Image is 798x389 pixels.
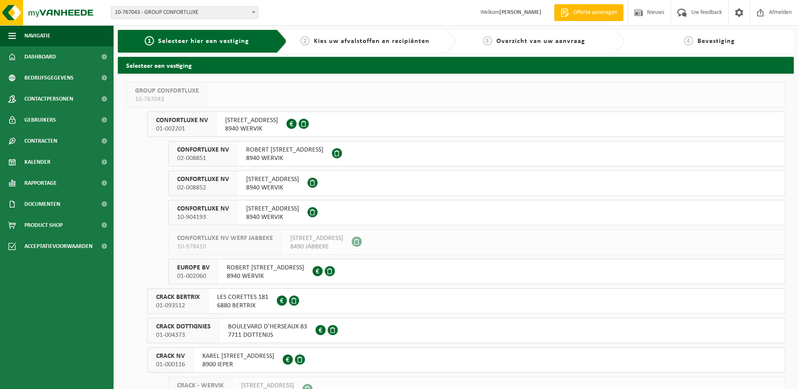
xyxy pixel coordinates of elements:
[177,213,229,221] span: 10-904193
[168,200,785,225] button: CONFORTLUXE NV 10-904193 [STREET_ADDRESS]8940 WERVIK
[24,131,57,152] span: Contracten
[225,116,278,125] span: [STREET_ADDRESS]
[571,8,619,17] span: Offerte aanvragen
[499,9,541,16] strong: [PERSON_NAME]
[118,57,794,73] h2: Selecteer een vestiging
[697,38,735,45] span: Bevestiging
[24,109,56,131] span: Gebruikers
[24,46,56,67] span: Dashboard
[111,7,258,19] span: 10-767043 - GROUP CONFORTLUXE
[246,184,299,192] span: 8940 WERVIK
[246,146,323,154] span: ROBERT [STREET_ADDRESS]
[24,67,74,88] span: Bedrijfsgegevens
[246,213,299,221] span: 8940 WERVIK
[684,36,693,45] span: 4
[111,6,258,19] span: 10-767043 - GROUP CONFORTLUXE
[24,88,73,109] span: Contactpersonen
[156,293,200,301] span: CRACK BERTRIX
[300,36,310,45] span: 2
[168,141,785,166] button: CONFORTLUXE NV 02-008851 ROBERT [STREET_ADDRESS]8940 WERVIK
[246,154,323,163] span: 8940 WERVIK
[217,293,268,301] span: LES CORETTES 181
[177,184,229,192] span: 02-008852
[156,360,185,369] span: 01-000116
[156,116,208,125] span: CONFORTLUXE NV
[156,352,185,360] span: CRACK NV
[177,234,273,242] span: CONFORTLUXE NV WERF JABBEKE
[24,152,50,173] span: Kalender
[168,171,785,196] button: CONFORTLUXE NV 02-008852 [STREET_ADDRESS]8940 WERVIK
[147,288,785,314] button: CRACK BERTRIX 01-093512 LES CORETTES 1816880 BERTRIX
[158,38,249,45] span: Selecteer hier een vestiging
[24,215,63,236] span: Product Shop
[290,234,343,242] span: [STREET_ADDRESS]
[217,301,268,310] span: 6880 BERTRIX
[202,360,274,369] span: 8900 IEPER
[228,331,307,339] span: 7711 DOTTENIJS
[314,38,429,45] span: Kies uw afvalstoffen en recipiënten
[24,173,57,194] span: Rapportage
[177,205,229,213] span: CONFORTLUXE NV
[228,322,307,331] span: BOULEVARD D'HERSEAUX 83
[156,331,211,339] span: 01-004373
[554,4,623,21] a: Offerte aanvragen
[135,95,199,104] span: 10-767043
[246,205,299,213] span: [STREET_ADDRESS]
[156,322,211,331] span: CRACK DOTTIGNIES
[147,112,785,137] button: CONFORTLUXE NV 01-002201 [STREET_ADDRESS]8940 WERVIK
[135,87,199,95] span: GROUP CONFORTLUXE
[145,36,154,45] span: 1
[177,146,229,154] span: CONFORTLUXE NV
[496,38,585,45] span: Overzicht van uw aanvraag
[177,175,229,184] span: CONFORTLUXE NV
[483,36,492,45] span: 3
[177,242,273,251] span: 10-978410
[225,125,278,133] span: 8940 WERVIK
[156,301,200,310] span: 01-093512
[177,154,229,163] span: 02-008851
[147,347,785,373] button: CRACK NV 01-000116 KAREL [STREET_ADDRESS]8900 IEPER
[24,194,60,215] span: Documenten
[177,264,209,272] span: EUROPE BV
[168,259,785,284] button: EUROPE BV 01-002060 ROBERT [STREET_ADDRESS]8940 WERVIK
[147,318,785,343] button: CRACK DOTTIGNIES 01-004373 BOULEVARD D'HERSEAUX 837711 DOTTENIJS
[177,272,209,280] span: 01-002060
[24,25,50,46] span: Navigatie
[290,242,343,251] span: 8490 JABBEKE
[202,352,274,360] span: KAREL [STREET_ADDRESS]
[24,236,93,257] span: Acceptatievoorwaarden
[246,175,299,184] span: [STREET_ADDRESS]
[227,264,304,272] span: ROBERT [STREET_ADDRESS]
[156,125,208,133] span: 01-002201
[227,272,304,280] span: 8940 WERVIK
